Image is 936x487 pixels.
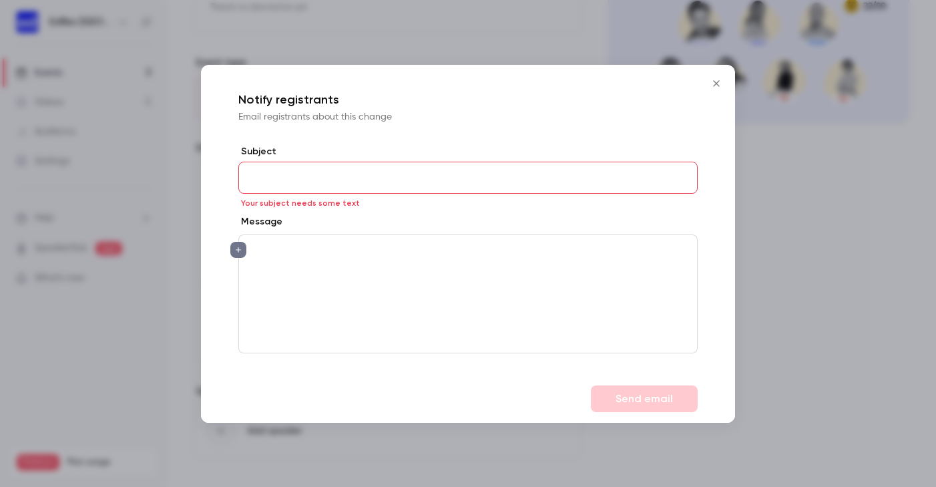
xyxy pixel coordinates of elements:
[238,92,698,108] p: Notify registrants
[241,198,360,208] span: Your subject needs some text
[238,110,698,124] p: Email registrants about this change
[703,70,730,97] button: Close
[238,215,282,228] label: Message
[239,235,697,353] div: editor
[238,145,698,158] label: Subject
